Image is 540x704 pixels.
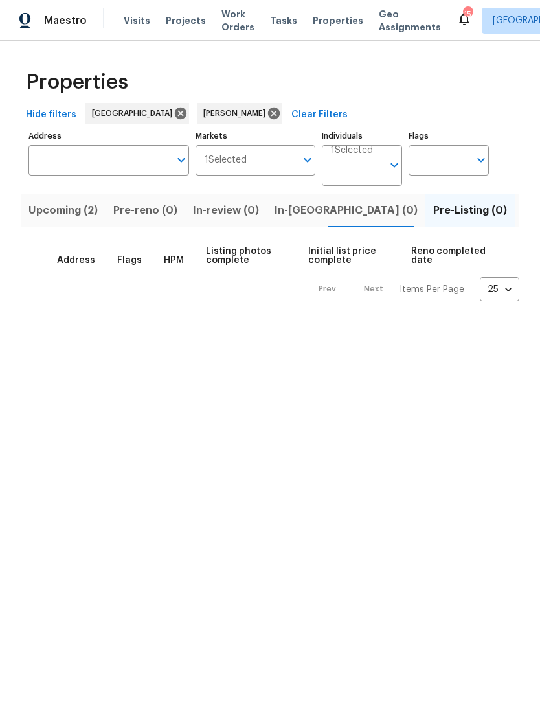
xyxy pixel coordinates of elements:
[270,16,297,25] span: Tasks
[172,151,190,169] button: Open
[399,283,464,296] p: Items Per Page
[411,247,487,265] span: Reno completed date
[92,107,177,120] span: [GEOGRAPHIC_DATA]
[308,247,390,265] span: Initial list price complete
[298,151,317,169] button: Open
[331,145,373,156] span: 1 Selected
[286,103,353,127] button: Clear Filters
[166,14,206,27] span: Projects
[313,14,363,27] span: Properties
[164,256,184,265] span: HPM
[205,155,247,166] span: 1 Selected
[322,132,402,140] label: Individuals
[124,14,150,27] span: Visits
[26,76,128,89] span: Properties
[463,8,472,21] div: 15
[113,201,177,220] span: Pre-reno (0)
[306,277,519,301] nav: Pagination Navigation
[44,14,87,27] span: Maestro
[379,8,441,34] span: Geo Assignments
[28,201,98,220] span: Upcoming (2)
[85,103,189,124] div: [GEOGRAPHIC_DATA]
[385,156,403,174] button: Open
[433,201,507,220] span: Pre-Listing (0)
[197,103,282,124] div: [PERSON_NAME]
[480,273,519,306] div: 25
[21,103,82,127] button: Hide filters
[193,201,259,220] span: In-review (0)
[26,107,76,123] span: Hide filters
[275,201,418,220] span: In-[GEOGRAPHIC_DATA] (0)
[117,256,142,265] span: Flags
[409,132,489,140] label: Flags
[472,151,490,169] button: Open
[28,132,189,140] label: Address
[57,256,95,265] span: Address
[196,132,316,140] label: Markets
[203,107,271,120] span: [PERSON_NAME]
[206,247,286,265] span: Listing photos complete
[221,8,254,34] span: Work Orders
[291,107,348,123] span: Clear Filters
